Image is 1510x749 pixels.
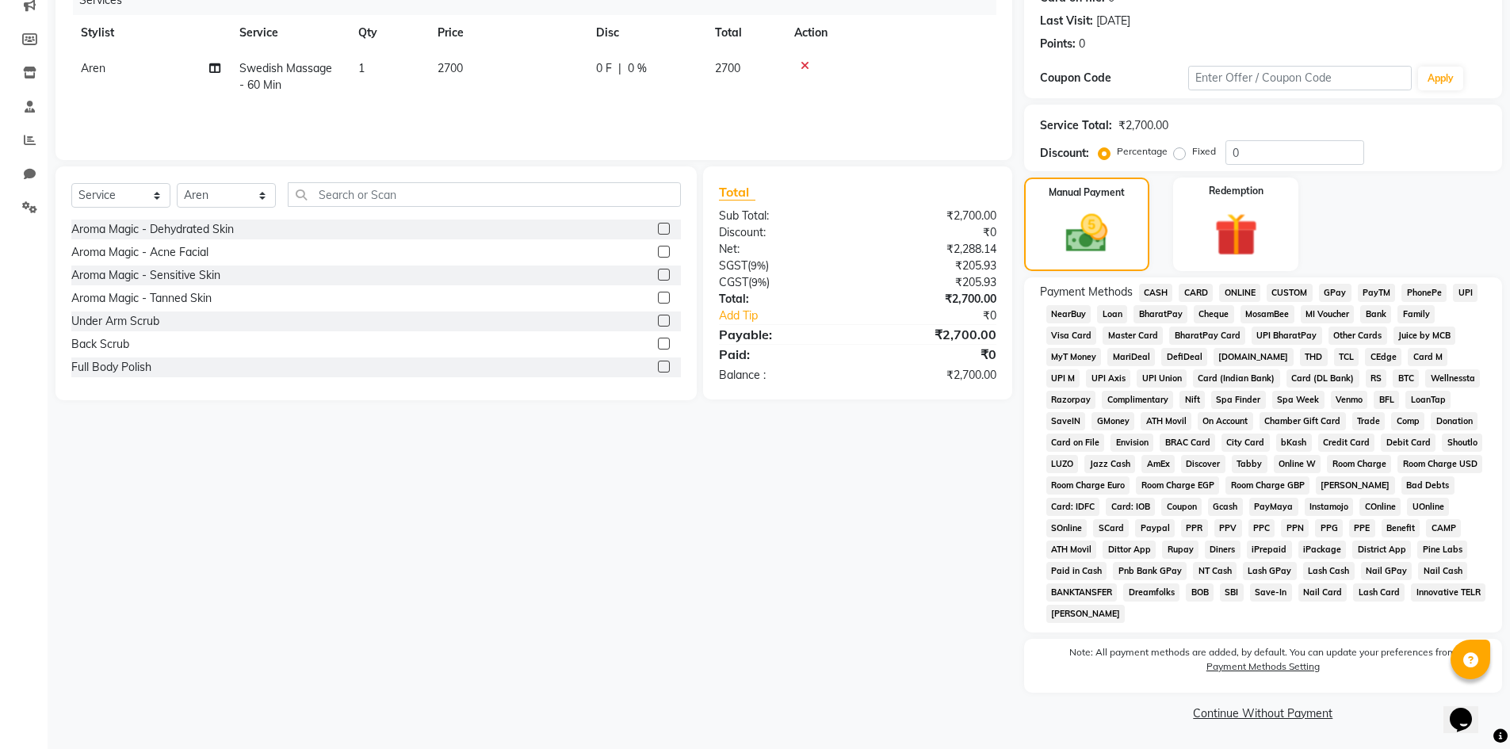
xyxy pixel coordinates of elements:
[1106,498,1155,516] span: Card: IOB
[1382,519,1420,537] span: Benefit
[1267,284,1313,302] span: CUSTOM
[1141,455,1175,473] span: AmEx
[1361,562,1413,580] span: Nail GPay
[1046,305,1091,323] span: NearBuy
[1418,67,1463,90] button: Apply
[707,224,858,241] div: Discount:
[1046,348,1102,366] span: MyT Money
[71,290,212,307] div: Aroma Magic - Tanned Skin
[1381,434,1435,452] span: Debit Card
[1374,391,1399,409] span: BFL
[1097,305,1127,323] span: Loan
[1316,476,1395,495] span: [PERSON_NAME]
[1220,583,1244,602] span: SBI
[707,241,858,258] div: Net:
[1327,455,1391,473] span: Room Charge
[1300,348,1328,366] span: THD
[1135,519,1175,537] span: Paypal
[71,359,151,376] div: Full Body Polish
[1027,705,1499,722] a: Continue Without Payment
[1040,284,1133,300] span: Payment Methods
[1408,348,1447,366] span: Card M
[1214,519,1242,537] span: PPV
[1046,391,1096,409] span: Razorpay
[1318,434,1375,452] span: Credit Card
[1139,284,1173,302] span: CASH
[1046,455,1079,473] span: LUZO
[1443,686,1494,733] iframe: chat widget
[428,15,587,51] th: Price
[1418,562,1467,580] span: Nail Cash
[751,259,766,272] span: 9%
[1442,434,1482,452] span: Shoutlo
[707,274,858,291] div: ( )
[1243,562,1297,580] span: Lash GPay
[1208,498,1243,516] span: Gcash
[707,308,882,324] a: Add Tip
[1179,284,1213,302] span: CARD
[1123,583,1179,602] span: Dreamfolks
[1315,519,1343,537] span: PPG
[239,61,332,92] span: Swedish Massage - 60 Min
[1425,369,1480,388] span: Wellnessta
[1331,391,1368,409] span: Venmo
[587,15,705,51] th: Disc
[1194,305,1234,323] span: Cheque
[1198,412,1253,430] span: On Account
[1103,541,1156,559] span: Dittor App
[1161,498,1202,516] span: Coupon
[1281,519,1309,537] span: PPN
[1453,284,1478,302] span: UPI
[1201,208,1271,262] img: _gift.svg
[1179,391,1205,409] span: Nift
[1272,391,1325,409] span: Spa Week
[1219,284,1260,302] span: ONLINE
[1232,455,1267,473] span: Tabby
[1133,305,1187,323] span: BharatPay
[1093,519,1129,537] span: SCard
[1240,305,1294,323] span: MosamBee
[1160,434,1215,452] span: BRAC Card
[1393,327,1456,345] span: Juice by MCB
[1247,541,1292,559] span: iPrepaid
[707,325,858,344] div: Payable:
[1250,583,1292,602] span: Save-In
[1091,412,1134,430] span: GMoney
[1205,541,1240,559] span: Diners
[1358,284,1396,302] span: PayTM
[1040,13,1093,29] div: Last Visit:
[1040,117,1112,134] div: Service Total:
[1040,70,1189,86] div: Coupon Code
[751,276,766,289] span: 9%
[1040,145,1089,162] div: Discount:
[707,208,858,224] div: Sub Total:
[618,60,621,77] span: |
[1046,519,1088,537] span: SOnline
[719,258,747,273] span: SGST
[858,274,1008,291] div: ₹205.93
[858,258,1008,274] div: ₹205.93
[1405,391,1451,409] span: LoanTap
[1407,498,1449,516] span: UOnline
[1046,434,1105,452] span: Card on File
[1303,562,1355,580] span: Lash Cash
[1391,412,1424,430] span: Comp
[1084,455,1135,473] span: Jazz Cash
[858,345,1008,364] div: ₹0
[1188,66,1412,90] input: Enter Offer / Coupon Code
[1225,476,1309,495] span: Room Charge GBP
[596,60,612,77] span: 0 F
[1211,391,1266,409] span: Spa Finder
[1319,284,1351,302] span: GPay
[1352,412,1386,430] span: Trade
[785,15,996,51] th: Action
[81,61,105,75] span: Aren
[1352,541,1411,559] span: District App
[1111,434,1153,452] span: Envision
[1359,498,1401,516] span: COnline
[1401,284,1447,302] span: PhonePe
[1046,562,1107,580] span: Paid in Cash
[1162,541,1198,559] span: Rupay
[1118,117,1168,134] div: ₹2,700.00
[858,224,1008,241] div: ₹0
